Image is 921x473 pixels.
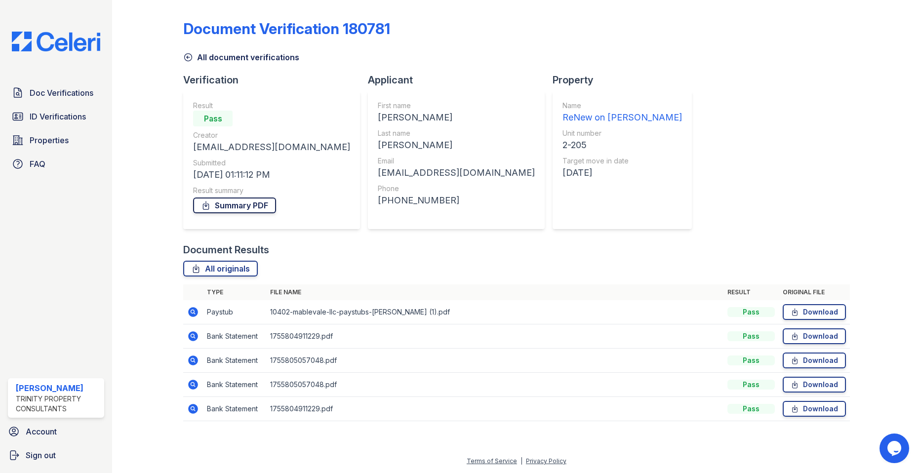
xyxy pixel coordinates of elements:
[783,401,846,417] a: Download
[203,397,266,421] td: Bank Statement
[8,107,104,126] a: ID Verifications
[266,349,723,373] td: 1755805057048.pdf
[727,404,775,414] div: Pass
[30,158,45,170] span: FAQ
[783,353,846,368] a: Download
[727,331,775,341] div: Pass
[378,128,535,138] div: Last name
[779,284,850,300] th: Original file
[378,194,535,207] div: [PHONE_NUMBER]
[368,73,553,87] div: Applicant
[203,300,266,324] td: Paystub
[783,328,846,344] a: Download
[26,426,57,437] span: Account
[4,32,108,51] img: CE_Logo_Blue-a8612792a0a2168367f1c8372b55b34899dd931a85d93a1a3d3e32e68fde9ad4.png
[193,130,350,140] div: Creator
[193,111,233,126] div: Pass
[727,380,775,390] div: Pass
[8,130,104,150] a: Properties
[193,168,350,182] div: [DATE] 01:11:12 PM
[8,83,104,103] a: Doc Verifications
[30,111,86,122] span: ID Verifications
[183,20,390,38] div: Document Verification 180781
[203,324,266,349] td: Bank Statement
[183,73,368,87] div: Verification
[378,166,535,180] div: [EMAIL_ADDRESS][DOMAIN_NAME]
[378,101,535,111] div: First name
[526,457,566,465] a: Privacy Policy
[562,138,682,152] div: 2-205
[266,284,723,300] th: File name
[562,101,682,111] div: Name
[193,101,350,111] div: Result
[467,457,517,465] a: Terms of Service
[193,158,350,168] div: Submitted
[16,394,100,414] div: Trinity Property Consultants
[723,284,779,300] th: Result
[783,304,846,320] a: Download
[183,51,299,63] a: All document verifications
[30,87,93,99] span: Doc Verifications
[8,154,104,174] a: FAQ
[562,111,682,124] div: ReNew on [PERSON_NAME]
[4,445,108,465] a: Sign out
[193,197,276,213] a: Summary PDF
[30,134,69,146] span: Properties
[26,449,56,461] span: Sign out
[16,382,100,394] div: [PERSON_NAME]
[266,324,723,349] td: 1755804911229.pdf
[193,186,350,196] div: Result summary
[562,128,682,138] div: Unit number
[783,377,846,393] a: Download
[193,140,350,154] div: [EMAIL_ADDRESS][DOMAIN_NAME]
[562,156,682,166] div: Target move in date
[4,422,108,441] a: Account
[378,138,535,152] div: [PERSON_NAME]
[378,184,535,194] div: Phone
[203,349,266,373] td: Bank Statement
[203,284,266,300] th: Type
[183,261,258,276] a: All originals
[562,101,682,124] a: Name ReNew on [PERSON_NAME]
[266,397,723,421] td: 1755804911229.pdf
[378,111,535,124] div: [PERSON_NAME]
[378,156,535,166] div: Email
[727,355,775,365] div: Pass
[521,457,522,465] div: |
[880,434,911,463] iframe: chat widget
[203,373,266,397] td: Bank Statement
[562,166,682,180] div: [DATE]
[266,300,723,324] td: 10402-mablevale-llc-paystubs-[PERSON_NAME] (1).pdf
[266,373,723,397] td: 1755805057048.pdf
[553,73,700,87] div: Property
[727,307,775,317] div: Pass
[183,243,269,257] div: Document Results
